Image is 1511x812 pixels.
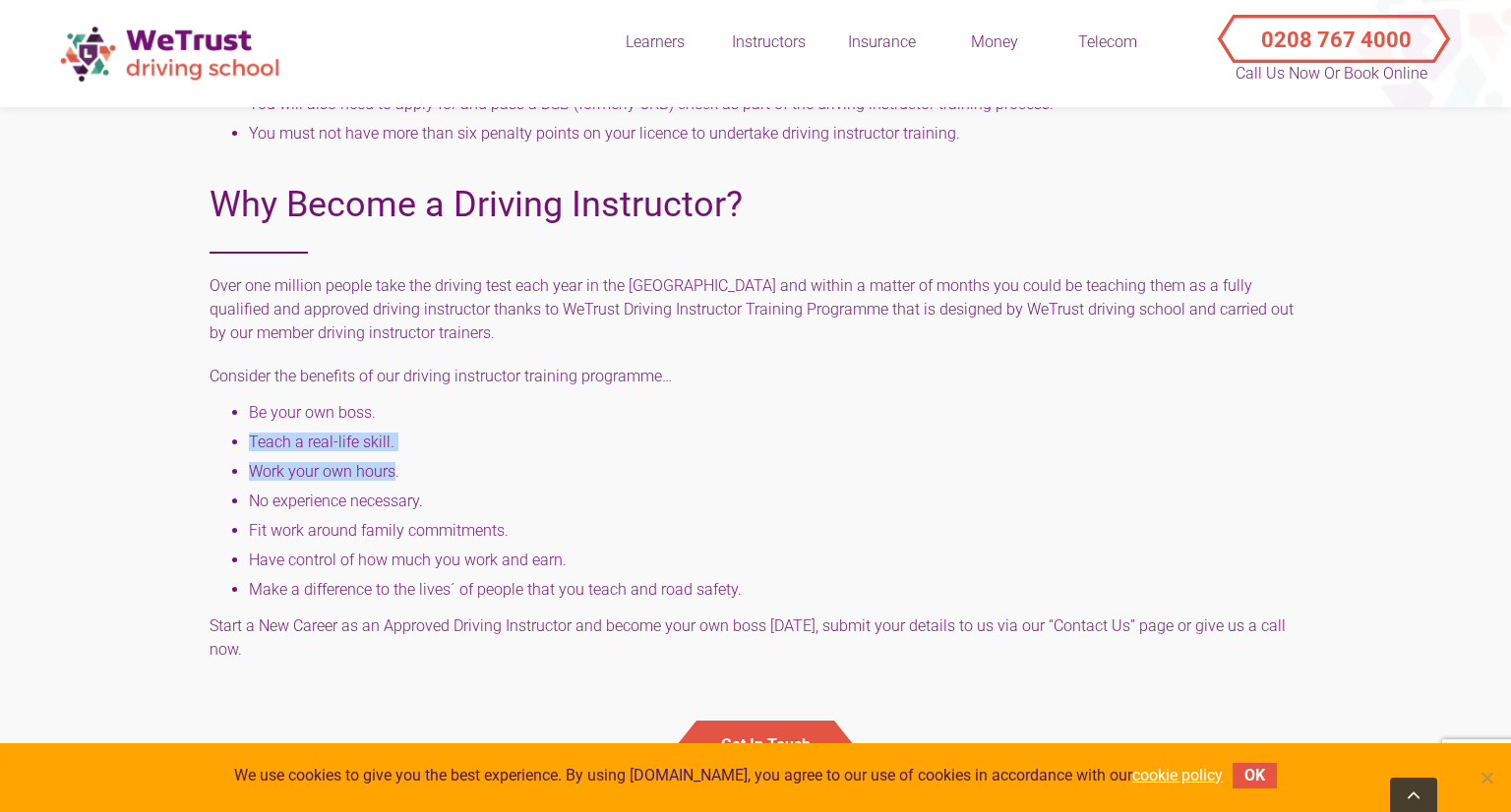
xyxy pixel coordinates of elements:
[832,31,931,53] div: Insurance
[210,614,1301,662] p: Start a New Career as an Approved Driving Instructor and become your own boss [DATE], submit your...
[249,555,1301,565] li: Have control of how much you work and earn.
[606,31,704,53] div: Learners
[1477,768,1496,787] span: No
[1234,62,1430,86] p: Call Us Now or Book Online
[249,99,1301,109] li: You will also need to apply for and pass a DSB (formerly CRB) check as part of the driving instru...
[249,467,1301,477] li: Work your own hours.
[249,585,1301,595] li: Make a difference to the lives´ of people that you teach and road safety.
[696,721,834,770] button: Get In Touch
[49,16,295,91] img: wetrust-ds-logo.png
[210,178,1301,254] h2: Why Become a Driving Instructor?
[677,681,834,809] a: Get In Touch
[249,526,1301,536] li: Fit work around family commitments.
[249,496,1301,506] li: No experience necessary.
[249,437,1301,447] li: Teach a real-life skill.
[249,129,1301,139] li: You must not have more than six penalty points on your licence to undertake driving instructor tr...
[1058,31,1157,53] div: Telecom
[945,31,1044,53] div: Money
[210,365,1301,388] p: Consider the benefits of our driving instructor training programme…
[719,31,817,53] div: Instructors
[1233,763,1277,788] button: OK
[249,408,1301,418] li: Be your own boss.
[210,274,1301,345] p: Over one million people take the driving test each year in the [GEOGRAPHIC_DATA] and within a mat...
[1226,10,1437,49] button: Call Us Now or Book Online
[1132,766,1223,784] a: cookie policy
[1201,10,1462,49] a: Call Us Now or Book Online 0208 767 4000
[234,765,1223,786] span: We use cookies to give you the best experience. By using [DOMAIN_NAME], you agree to our use of c...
